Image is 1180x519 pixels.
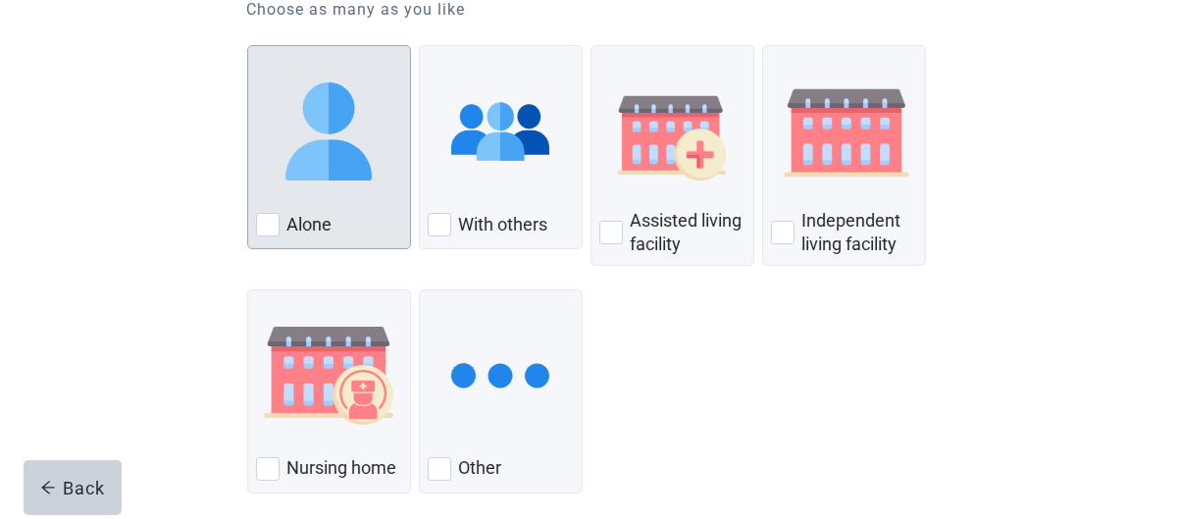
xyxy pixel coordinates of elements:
button: arrow-leftBack [24,460,122,515]
label: Independent living facility [802,209,917,257]
div: Alone, checkbox, not checked [247,45,411,249]
div: Assisted Living Facility, checkbox, not checked [590,45,754,266]
div: With Others, checkbox, not checked [419,45,583,249]
label: Other [459,456,502,480]
div: Other, checkbox, not checked [419,289,583,493]
span: arrow-left [40,480,56,495]
label: Nursing home [287,456,397,480]
label: Alone [287,213,333,236]
div: Independent Living Facility, checkbox, not checked [762,45,926,266]
div: Nursing Home, checkbox, not checked [247,289,411,493]
label: Assisted living facility [631,209,745,257]
label: With others [459,213,548,236]
div: Back [40,478,106,497]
